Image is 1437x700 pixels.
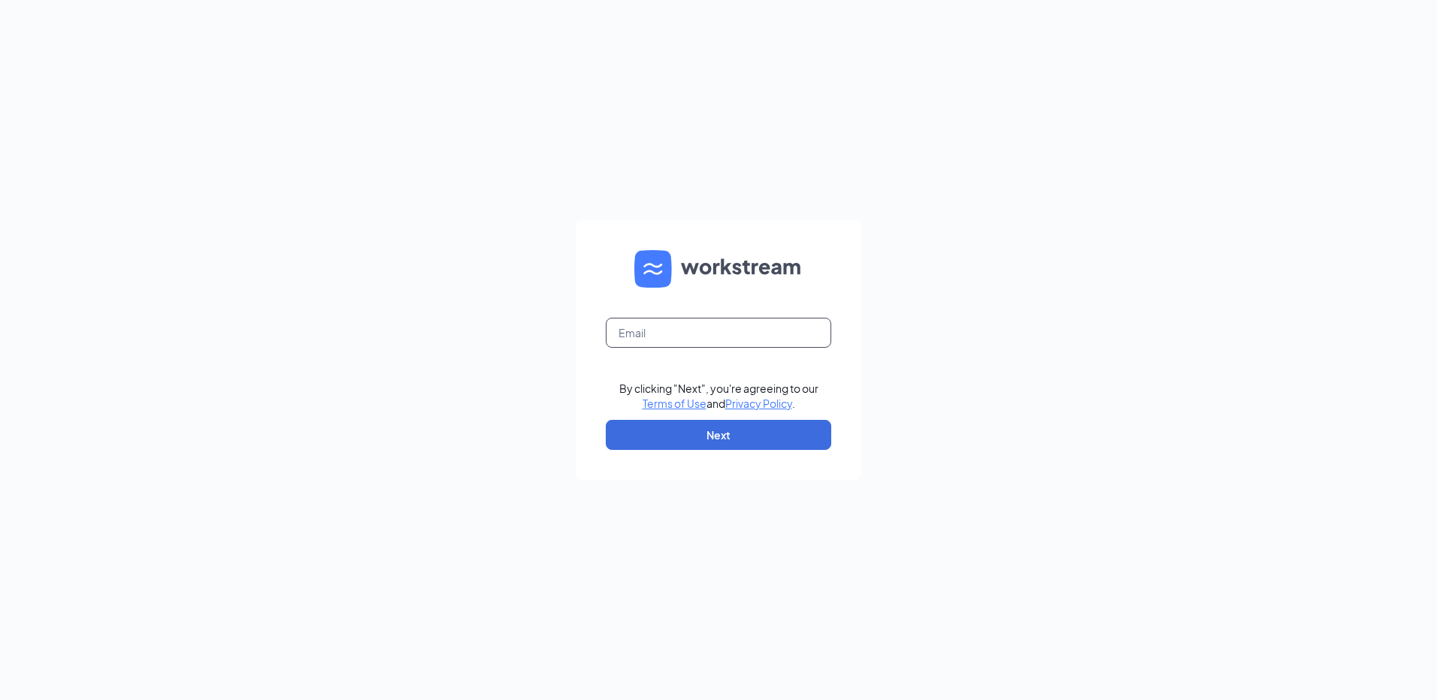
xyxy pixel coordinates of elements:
div: By clicking "Next", you're agreeing to our and . [619,381,818,411]
a: Privacy Policy [725,397,792,410]
button: Next [606,420,831,450]
img: WS logo and Workstream text [634,250,803,288]
a: Terms of Use [643,397,706,410]
input: Email [606,318,831,348]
